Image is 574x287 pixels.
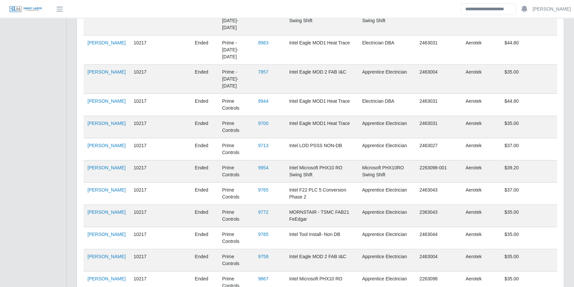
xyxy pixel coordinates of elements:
[258,121,268,126] a: 9700
[218,183,254,205] td: Prime Controls
[358,35,416,65] td: Electrician DBA
[358,249,416,271] td: Apprentice Electrician
[130,205,155,227] td: 10217
[191,227,218,249] td: ended
[416,94,462,116] td: 2463031
[285,138,358,160] td: Intel LOD PSSS NON-DB
[258,209,268,215] a: 9772
[416,160,462,183] td: 2263098-001
[416,205,462,227] td: 2363043
[358,227,416,249] td: Apprentice Electrician
[130,227,155,249] td: 10217
[461,3,516,15] input: Search
[358,65,416,94] td: Apprentice Electrician
[358,94,416,116] td: Electrician DBA
[462,183,500,205] td: Aerotek
[258,276,268,281] a: 9867
[191,160,218,183] td: ended
[416,183,462,205] td: 2463043
[87,40,126,45] a: [PERSON_NAME]
[218,138,254,160] td: Prime Controls
[416,249,462,271] td: 2463004
[500,227,557,249] td: $35.00
[285,116,358,138] td: Intel Eagle MOD1 Heat Trace
[285,6,358,35] td: Intel Microsoft PHX10 RO Swing Shift
[500,35,557,65] td: $44.80
[191,183,218,205] td: ended
[258,143,268,148] a: 9713
[87,232,126,237] a: [PERSON_NAME]
[258,254,268,259] a: 9758
[191,94,218,116] td: ended
[285,94,358,116] td: Intel Eagle MOD1 Heat Trace
[416,6,462,35] td: 2263098-001
[462,6,500,35] td: Aerotek
[500,138,557,160] td: $37.00
[500,6,557,35] td: $39.20
[87,209,126,215] a: [PERSON_NAME]
[500,160,557,183] td: $39.20
[358,205,416,227] td: Apprentice Electrician
[500,65,557,94] td: $35.00
[87,121,126,126] a: [PERSON_NAME]
[462,94,500,116] td: Aerotek
[130,116,155,138] td: 10217
[285,65,358,94] td: Intel Eagle MOD 2 FAB I&C
[358,160,416,183] td: Microsoft PHX10RO Swing Shift
[87,276,126,281] a: [PERSON_NAME]
[500,249,557,271] td: $35.00
[285,249,358,271] td: Intel Eagle MOD 2 FAB I&C
[130,183,155,205] td: 10217
[218,6,254,35] td: Prime - [DATE]-[DATE]
[130,138,155,160] td: 10217
[416,65,462,94] td: 2463004
[87,187,126,193] a: [PERSON_NAME]
[191,65,218,94] td: ended
[462,116,500,138] td: Aerotek
[191,35,218,65] td: ended
[533,6,571,13] a: [PERSON_NAME]
[358,116,416,138] td: Apprentice Electrician
[191,138,218,160] td: ended
[218,116,254,138] td: Prime Controls
[218,227,254,249] td: Prime Controls
[191,205,218,227] td: ended
[191,116,218,138] td: ended
[500,205,557,227] td: $35.00
[191,6,218,35] td: ended
[285,183,358,205] td: Intel F22 PLC 5 Conversion Phase 2
[130,65,155,94] td: 10217
[218,205,254,227] td: Prime Controls
[130,6,155,35] td: 10217
[87,254,126,259] a: [PERSON_NAME]
[462,249,500,271] td: Aerotek
[87,98,126,104] a: [PERSON_NAME]
[416,116,462,138] td: 2463031
[285,160,358,183] td: Intel Microsoft PHX10 RO Swing Shift
[87,69,126,75] a: [PERSON_NAME]
[358,6,416,35] td: Microsoft PHX10RO Swing Shift
[462,160,500,183] td: Aerotek
[130,94,155,116] td: 10217
[462,35,500,65] td: Aerotek
[462,138,500,160] td: Aerotek
[87,143,126,148] a: [PERSON_NAME]
[218,160,254,183] td: Prime Controls
[87,165,126,170] a: [PERSON_NAME]
[9,6,42,13] img: SLM Logo
[130,35,155,65] td: 10217
[462,65,500,94] td: Aerotek
[500,94,557,116] td: $44.80
[462,205,500,227] td: Aerotek
[358,183,416,205] td: Apprentice Electrician
[191,249,218,271] td: ended
[258,187,268,193] a: 9765
[462,227,500,249] td: Aerotek
[258,69,268,75] a: 7857
[258,40,268,45] a: 8983
[416,35,462,65] td: 2463031
[416,138,462,160] td: 2463027
[218,94,254,116] td: Prime Controls
[130,249,155,271] td: 10217
[285,227,358,249] td: Intel Tool Install- Non DB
